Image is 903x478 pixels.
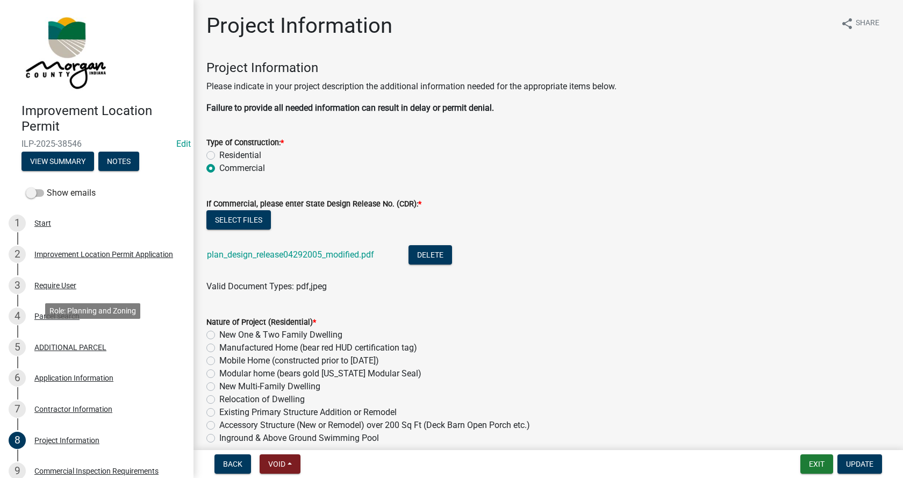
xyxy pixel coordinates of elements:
[9,246,26,263] div: 2
[408,245,452,265] button: Delete
[206,201,421,208] label: If Commercial, please enter State Design Release No. (CDR):
[219,432,379,445] label: Inground & Above Ground Swimming Pool
[206,281,327,291] span: Valid Document Types: pdf,jpeg
[9,369,26,387] div: 6
[9,308,26,325] div: 4
[206,80,890,93] p: Please indicate in your project description the additional information needed for the appropriate...
[846,460,873,468] span: Update
[832,13,888,34] button: shareShare
[206,13,392,39] h1: Project Information
[841,17,854,30] i: share
[219,329,342,341] label: New One & Two Family Dwelling
[219,445,318,458] label: Accessory Dwelling (ADU)
[34,344,106,351] div: ADDITIONAL PARCEL
[21,158,94,166] wm-modal-confirm: Summary
[206,319,316,326] label: Nature of Project (Residential)
[9,277,26,294] div: 3
[176,139,191,149] wm-modal-confirm: Edit Application Number
[34,467,159,475] div: Commercial Inspection Requirements
[207,249,374,260] a: plan_design_release04292005_modified.pdf
[21,11,108,92] img: Morgan County, Indiana
[21,139,172,149] span: ILP-2025-38546
[34,405,112,413] div: Contractor Information
[21,103,185,134] h4: Improvement Location Permit
[9,339,26,356] div: 5
[9,432,26,449] div: 8
[34,251,173,258] div: Improvement Location Permit Application
[98,158,139,166] wm-modal-confirm: Notes
[206,139,284,147] label: Type of Construction:
[219,380,320,393] label: New Multi-Family Dwelling
[34,374,113,382] div: Application Information
[26,187,96,199] label: Show emails
[206,210,271,230] button: Select files
[219,354,379,367] label: Mobile Home (constructed prior to [DATE])
[176,139,191,149] a: Edit
[34,282,76,289] div: Require User
[219,162,265,175] label: Commercial
[206,103,494,113] strong: Failure to provide all needed information can result in delay or permit denial.
[408,251,452,261] wm-modal-confirm: Delete Document
[206,60,890,76] h4: Project Information
[34,219,51,227] div: Start
[219,406,397,419] label: Existing Primary Structure Addition or Remodel
[21,152,94,171] button: View Summary
[856,17,879,30] span: Share
[9,401,26,418] div: 7
[268,460,285,468] span: Void
[45,303,140,319] div: Role: Planning and Zoning
[214,454,251,474] button: Back
[9,215,26,232] div: 1
[223,460,242,468] span: Back
[837,454,882,474] button: Update
[219,149,261,162] label: Residential
[219,419,530,432] label: Accessory Structure (New or Remodel) over 200 Sq Ft (Deck Barn Open Porch etc.)
[219,393,305,406] label: Relocation of Dwelling
[219,367,421,380] label: Modular home (bears gold [US_STATE] Modular Seal)
[98,152,139,171] button: Notes
[219,341,417,354] label: Manufactured Home (bear red HUD certification tag)
[800,454,833,474] button: Exit
[34,312,80,320] div: Parcel search
[34,437,99,444] div: Project Information
[260,454,300,474] button: Void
